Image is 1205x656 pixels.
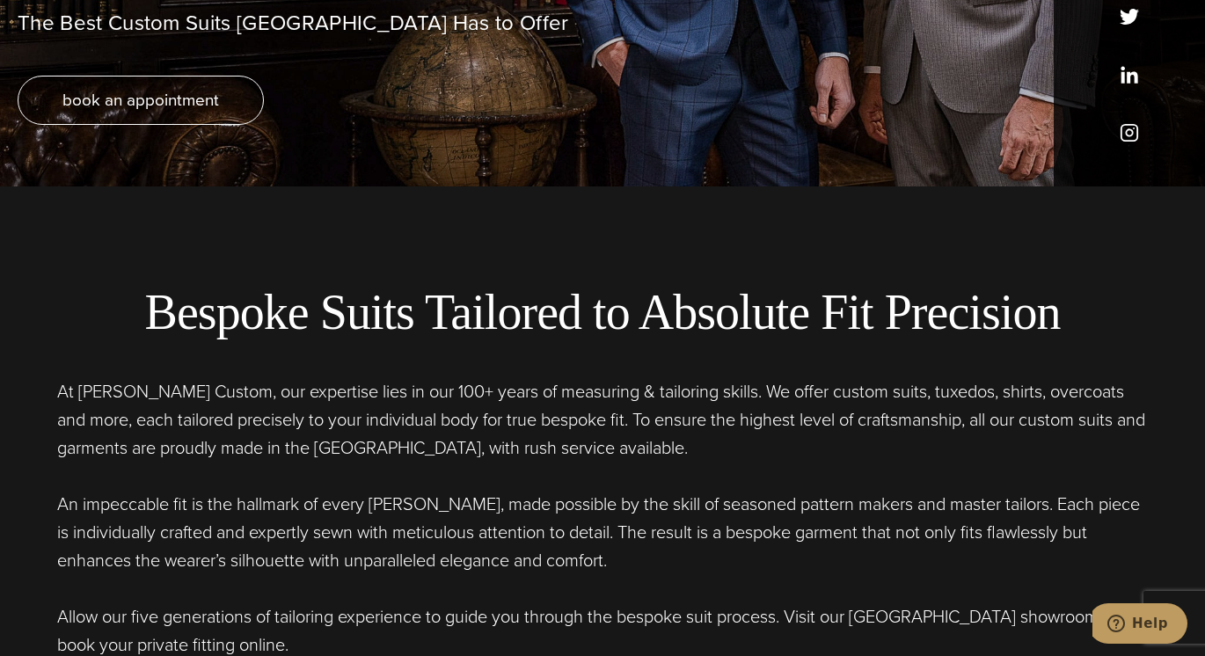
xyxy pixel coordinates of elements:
a: book an appointment [18,76,264,125]
p: An impeccable fit is the hallmark of every [PERSON_NAME], made possible by the skill of seasoned ... [57,490,1148,574]
span: book an appointment [62,87,219,113]
iframe: Opens a widget where you can chat to one of our agents [1092,603,1187,647]
h1: The Best Custom Suits [GEOGRAPHIC_DATA] Has to Offer [18,11,1187,36]
p: At [PERSON_NAME] Custom, our expertise lies in our 100+ years of measuring & tailoring skills. We... [57,377,1148,462]
h2: Bespoke Suits Tailored to Absolute Fit Precision [18,283,1187,342]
